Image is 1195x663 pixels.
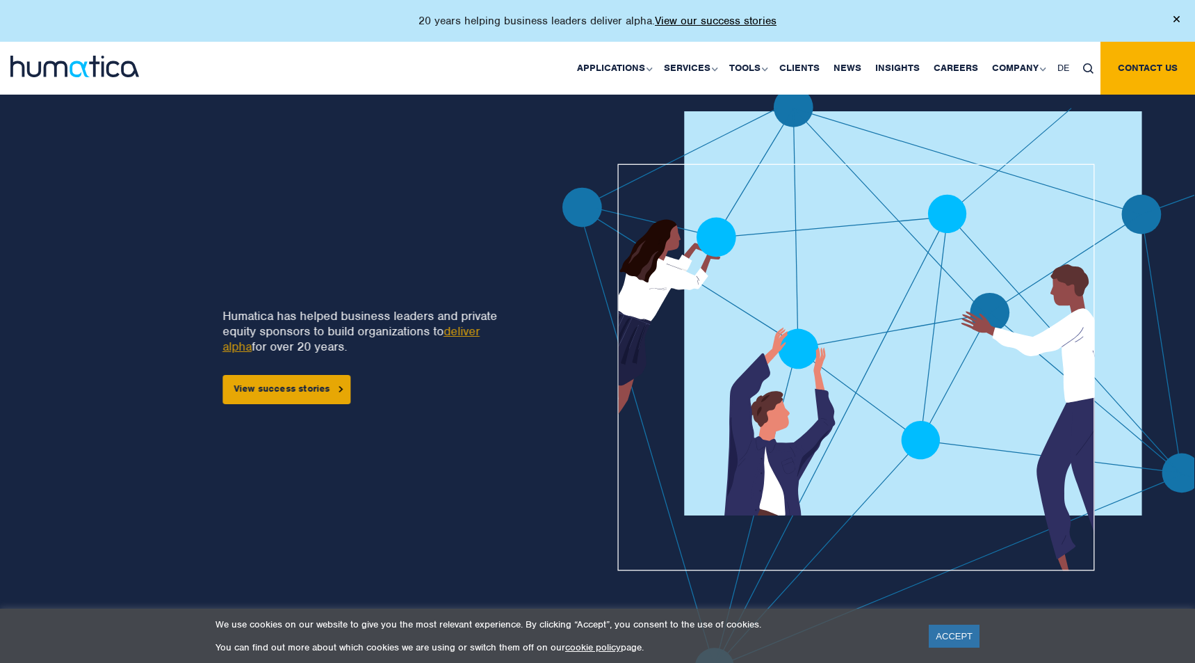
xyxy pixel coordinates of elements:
[827,42,868,95] a: News
[868,42,927,95] a: Insights
[1100,42,1195,95] a: Contact us
[565,641,621,653] a: cookie policy
[418,14,777,28] p: 20 years helping business leaders deliver alpha.
[570,42,657,95] a: Applications
[222,308,512,354] p: Humatica has helped business leaders and private equity sponsors to build organizations to for ov...
[929,625,979,648] a: ACCEPT
[655,14,777,28] a: View our success stories
[222,323,480,354] a: deliver alpha
[216,641,911,653] p: You can find out more about which cookies we are using or switch them off on our page.
[216,618,911,630] p: We use cookies on our website to give you the most relevant experience. By clicking “Accept”, you...
[1050,42,1076,95] a: DE
[339,386,343,392] img: arrowicon
[772,42,827,95] a: Clients
[985,42,1050,95] a: Company
[1057,62,1069,74] span: DE
[10,56,139,77] img: logo
[1083,63,1094,74] img: search_icon
[722,42,772,95] a: Tools
[222,375,350,404] a: View success stories
[927,42,985,95] a: Careers
[657,42,722,95] a: Services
